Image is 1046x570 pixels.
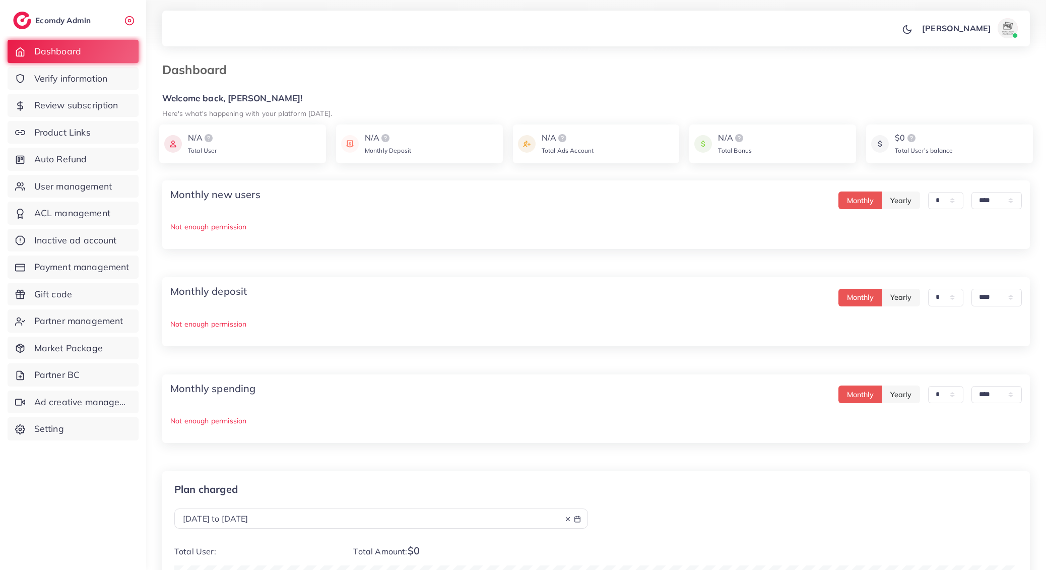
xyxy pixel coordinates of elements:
[8,148,139,171] a: Auto Refund
[895,147,953,154] span: Total User’s balance
[8,40,139,63] a: Dashboard
[34,261,129,274] span: Payment management
[162,109,332,117] small: Here's what's happening with your platform [DATE].
[34,72,108,85] span: Verify information
[188,147,217,154] span: Total User
[8,417,139,440] a: Setting
[34,153,87,166] span: Auto Refund
[170,383,256,395] h4: Monthly spending
[8,391,139,414] a: Ad creative management
[341,132,359,156] img: icon payment
[188,132,217,144] div: N/A
[8,94,139,117] a: Review subscription
[8,175,139,198] a: User management
[353,545,588,557] p: Total Amount:
[905,132,918,144] img: logo
[34,99,118,112] span: Review subscription
[164,132,182,156] img: icon payment
[170,188,260,201] h4: Monthly new users
[556,132,568,144] img: logo
[34,207,110,220] span: ACL management
[34,234,117,247] span: Inactive ad account
[203,132,215,144] img: logo
[882,289,920,306] button: Yearly
[922,22,991,34] p: [PERSON_NAME]
[8,363,139,387] a: Partner BC
[917,18,1022,38] a: [PERSON_NAME]avatar
[542,132,594,144] div: N/A
[733,132,745,144] img: logo
[8,67,139,90] a: Verify information
[162,93,1030,104] h5: Welcome back, [PERSON_NAME]!
[8,202,139,225] a: ACL management
[34,288,72,301] span: Gift code
[8,309,139,333] a: Partner management
[8,121,139,144] a: Product Links
[170,318,1022,330] p: Not enough permission
[170,415,1022,427] p: Not enough permission
[162,62,235,77] h3: Dashboard
[542,147,594,154] span: Total Ads Account
[882,386,920,403] button: Yearly
[13,12,31,29] img: logo
[34,422,64,435] span: Setting
[718,147,752,154] span: Total Bonus
[365,132,411,144] div: N/A
[170,221,1022,233] p: Not enough permission
[174,545,337,557] p: Total User:
[35,16,93,25] h2: Ecomdy Admin
[694,132,712,156] img: icon payment
[34,368,80,382] span: Partner BC
[365,147,411,154] span: Monthly Deposit
[718,132,752,144] div: N/A
[871,132,889,156] img: icon payment
[518,132,536,156] img: icon payment
[170,285,247,297] h4: Monthly deposit
[882,192,920,209] button: Yearly
[8,337,139,360] a: Market Package
[13,12,93,29] a: logoEcomdy Admin
[379,132,391,144] img: logo
[183,514,248,524] span: [DATE] to [DATE]
[838,192,882,209] button: Monthly
[838,289,882,306] button: Monthly
[174,483,588,495] p: Plan charged
[34,45,81,58] span: Dashboard
[34,342,103,355] span: Market Package
[8,229,139,252] a: Inactive ad account
[8,256,139,279] a: Payment management
[8,283,139,306] a: Gift code
[408,544,420,557] span: $0
[34,396,131,409] span: Ad creative management
[998,18,1018,38] img: avatar
[34,180,112,193] span: User management
[34,314,123,328] span: Partner management
[34,126,91,139] span: Product Links
[838,386,882,403] button: Monthly
[895,132,953,144] div: $0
